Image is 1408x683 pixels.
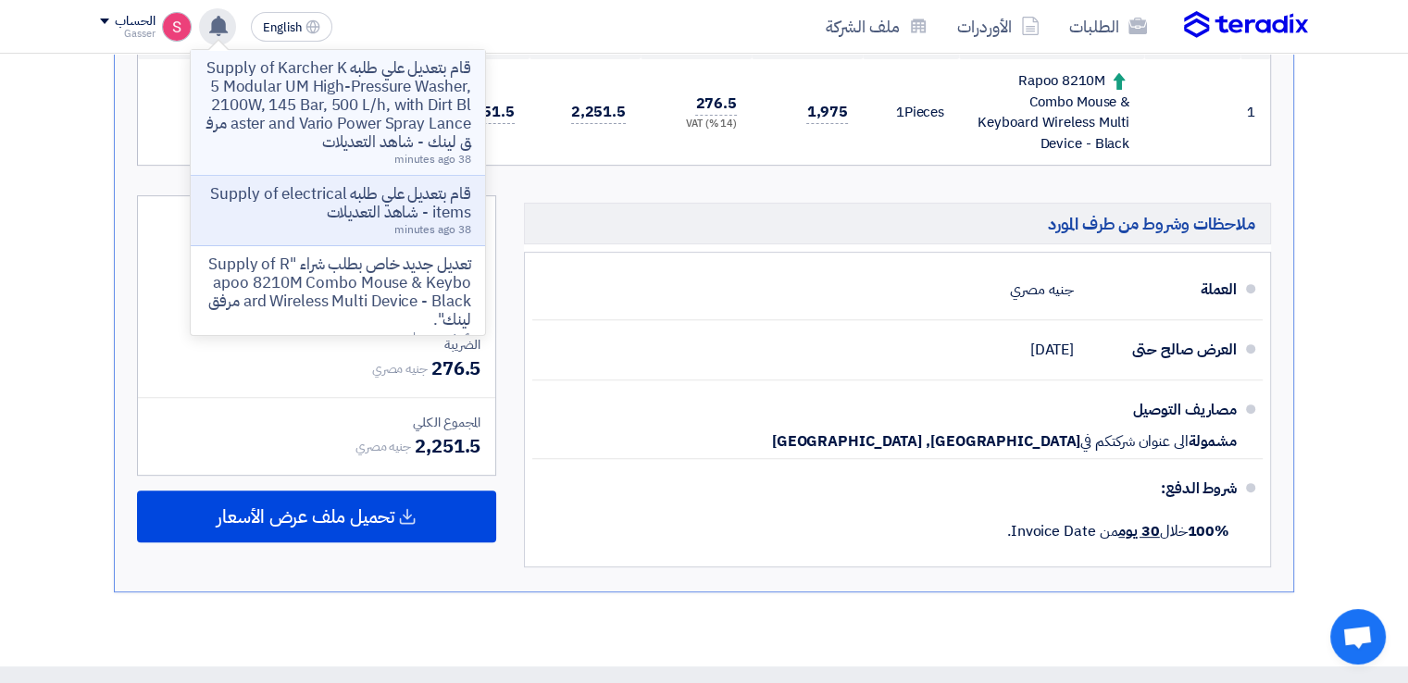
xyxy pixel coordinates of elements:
div: جنيه مصري [1010,272,1074,307]
td: 1 [1240,59,1270,165]
div: تكلفه التوصيل [153,273,480,292]
div: المجموع الجزئي [153,211,480,230]
span: 38 minutes ago [394,151,471,168]
button: English [251,12,332,42]
span: 1 [896,102,904,122]
span: English [263,21,302,34]
div: (14 %) VAT [655,117,737,132]
a: الأوردرات [942,5,1054,48]
div: مصاريف التوصيل [1089,388,1237,432]
div: Rapoo 8210M Combo Mouse & Keyboard Wireless Multi Device - Black [974,70,1129,154]
u: 30 يوم [1118,520,1159,542]
span: 1,975 [806,101,848,124]
span: 2,251.5 [571,101,626,124]
a: ملف الشركة [811,5,942,48]
div: الحساب [115,14,155,30]
span: 276.5 [695,93,737,116]
div: المجموع الكلي [153,413,480,432]
div: Gasser [100,29,155,39]
span: 38 minutes ago [394,221,471,238]
strong: 100% [1187,520,1229,542]
div: Open chat [1330,609,1386,664]
span: الى عنوان شركتكم في [1080,432,1188,451]
p: قام بتعديل علي طلبه Supply of Karcher K 5 Modular UM High-Pressure Washer, 2100W, 145 Bar, 500 L/... [206,59,470,152]
span: 276.5 [431,354,481,382]
a: الطلبات [1054,5,1162,48]
span: خلال من Invoice Date. [1007,520,1229,542]
p: قام بتعديل علي طلبه Supply of electrical items - شاهد التعديلات [206,185,470,222]
span: 2,251.5 [415,432,480,460]
h5: ملاحظات وشروط من طرف المورد [524,203,1271,244]
span: مشمولة [1189,432,1237,451]
span: تحميل ملف عرض الأسعار [217,508,394,525]
span: 1 hours ago [412,329,470,345]
div: العملة [1089,267,1237,312]
span: [DATE] [1030,341,1074,359]
p: تعديل جديد خاص بطلب شراء "Supply of Rapoo 8210M Combo Mouse & Keyboard Wireless Multi Device - Bl... [206,255,470,329]
span: جنيه مصري [355,437,411,456]
div: شروط الدفع: [562,466,1237,511]
span: 2,251.5 [460,101,515,124]
div: العرض صالح حتى [1089,328,1237,372]
img: Teradix logo [1184,11,1308,39]
div: الضريبة [153,335,480,354]
span: جنيه مصري [372,359,428,379]
img: unnamed_1748516558010.png [162,12,192,42]
td: Pieces [863,59,959,165]
span: [GEOGRAPHIC_DATA], [GEOGRAPHIC_DATA] [772,432,1080,451]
